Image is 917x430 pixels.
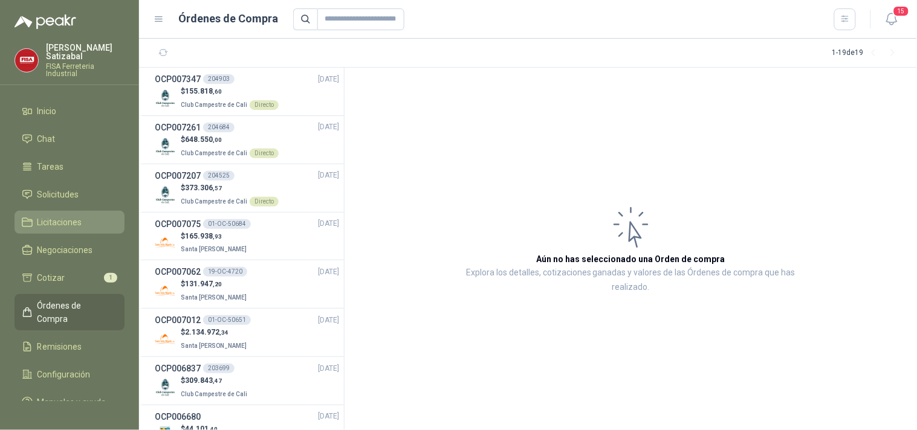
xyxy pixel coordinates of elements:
span: Club Campestre de Cali [181,198,247,205]
span: [DATE] [318,74,339,85]
span: ,34 [219,329,228,336]
h3: OCP007207 [155,169,201,182]
a: Negociaciones [15,239,125,262]
button: 15 [881,8,902,30]
span: ,57 [213,185,222,191]
span: Cotizar [37,271,65,284]
img: Company Logo [155,280,176,301]
span: Configuración [37,368,91,381]
span: Santa [PERSON_NAME] [181,246,247,252]
div: 204903 [203,74,235,84]
span: [DATE] [318,363,339,374]
p: $ [181,327,249,338]
img: Company Logo [155,232,176,253]
p: $ [181,278,249,290]
span: 1 [104,273,117,283]
div: 01-OC-50684 [203,219,251,229]
span: Santa [PERSON_NAME] [181,342,247,349]
span: [DATE] [318,170,339,181]
span: Licitaciones [37,216,82,229]
p: $ [181,231,249,242]
a: Configuración [15,363,125,386]
span: 165.938 [185,232,222,240]
a: OCP007261204684[DATE] Company Logo$648.550,00Club Campestre de CaliDirecto [155,121,339,159]
a: Manuales y ayuda [15,391,125,414]
h3: Aún no has seleccionado una Orden de compra [537,252,725,266]
div: 19-OC-4720 [203,267,247,277]
div: Directo [250,100,279,110]
img: Company Logo [155,329,176,350]
a: Chat [15,127,125,150]
h3: OCP007012 [155,313,201,327]
a: OCP00706219-OC-4720[DATE] Company Logo$131.947,20Santa [PERSON_NAME] [155,265,339,303]
div: 204684 [203,123,235,132]
span: ,47 [213,377,222,384]
a: OCP007207204525[DATE] Company Logo$373.306,57Club Campestre de CaliDirecto [155,169,339,207]
span: [DATE] [318,315,339,326]
h3: OCP007062 [155,265,201,278]
p: $ [181,134,279,146]
a: OCP00701201-OC-50651[DATE] Company Logo$2.134.972,34Santa [PERSON_NAME] [155,313,339,351]
a: Inicio [15,100,125,123]
p: $ [181,86,279,97]
a: Solicitudes [15,183,125,206]
span: 155.818 [185,87,222,95]
span: 15 [893,5,910,17]
div: 1 - 19 de 19 [832,43,902,63]
span: Santa [PERSON_NAME] [181,294,247,301]
img: Logo peakr [15,14,76,29]
span: 131.947 [185,280,222,288]
span: Manuales y ayuda [37,396,106,409]
span: 648.550 [185,135,222,144]
img: Company Logo [155,377,176,398]
span: Solicitudes [37,188,79,201]
a: OCP007347204903[DATE] Company Logo$155.818,60Club Campestre de CaliDirecto [155,72,339,111]
img: Company Logo [15,49,38,72]
h3: OCP007347 [155,72,201,86]
p: [PERSON_NAME] Satizabal [46,43,125,60]
span: [DATE] [318,121,339,133]
span: Tareas [37,160,64,173]
span: 309.843 [185,376,222,385]
img: Company Logo [155,136,176,157]
span: ,93 [213,233,222,240]
a: Remisiones [15,335,125,358]
div: Directo [250,149,279,158]
a: OCP00707501-OC-50684[DATE] Company Logo$165.938,93Santa [PERSON_NAME] [155,217,339,255]
span: ,20 [213,281,222,287]
a: Licitaciones [15,211,125,234]
span: 373.306 [185,184,222,192]
p: FISA Ferreteria Industrial [46,63,125,77]
span: Club Campestre de Cali [181,391,247,397]
span: [DATE] [318,266,339,278]
span: Negociaciones [37,243,93,257]
span: Remisiones [37,340,82,353]
span: Órdenes de Compra [37,299,113,326]
span: 2.134.972 [185,328,228,336]
h3: OCP007075 [155,217,201,231]
h3: OCP007261 [155,121,201,134]
img: Company Logo [155,88,176,109]
a: Órdenes de Compra [15,294,125,330]
h3: OCP006680 [155,410,201,423]
span: ,60 [213,88,222,95]
div: Directo [250,197,279,207]
p: $ [181,182,279,194]
a: Cotizar1 [15,266,125,289]
img: Company Logo [155,184,176,205]
a: OCP006837203699[DATE] Company Logo$309.843,47Club Campestre de Cali [155,362,339,400]
span: [DATE] [318,218,339,229]
h3: OCP006837 [155,362,201,375]
h1: Órdenes de Compra [179,10,279,27]
div: 203699 [203,364,235,373]
a: Tareas [15,155,125,178]
p: $ [181,375,250,387]
p: Explora los detalles, cotizaciones ganadas y valores de las Órdenes de compra que has realizado. [465,266,796,295]
span: Club Campestre de Cali [181,101,247,108]
span: [DATE] [318,411,339,422]
span: ,00 [213,136,222,143]
span: Club Campestre de Cali [181,150,247,156]
div: 204525 [203,171,235,181]
div: 01-OC-50651 [203,315,251,325]
span: Chat [37,132,56,146]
